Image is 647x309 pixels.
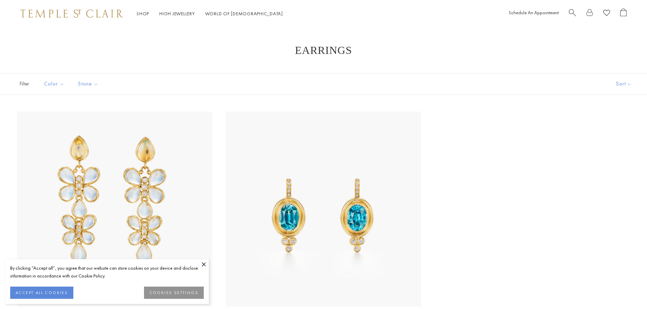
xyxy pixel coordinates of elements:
a: High JewelleryHigh Jewellery [159,11,195,17]
span: Color [41,80,70,88]
a: Open Shopping Bag [620,8,627,19]
button: Stone [73,76,104,92]
nav: Main navigation [137,9,283,18]
a: World of [DEMOGRAPHIC_DATA]World of [DEMOGRAPHIC_DATA] [205,11,283,17]
img: Temple St. Clair [20,9,123,18]
h1: Earrings [27,44,620,56]
a: 18K Luna Flutter Drop Earrings18K Luna Flutter Drop Earrings [17,112,212,307]
button: Color [39,76,70,92]
img: 18K Blue Zircon Classic Temple Earrings [226,112,421,307]
div: By clicking “Accept all”, you agree that our website can store cookies on your device and disclos... [10,264,204,280]
a: Schedule An Appointment [509,9,559,16]
iframe: Gorgias live chat messenger [613,277,640,302]
span: Stone [75,80,104,88]
a: ShopShop [137,11,149,17]
a: Search [569,8,576,19]
a: View Wishlist [603,8,610,19]
img: 18K Luna Flutter Drop Earrings [17,112,212,307]
button: Show sort by [601,74,647,94]
button: COOKIES SETTINGS [144,287,204,299]
button: ACCEPT ALL COOKIES [10,287,73,299]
